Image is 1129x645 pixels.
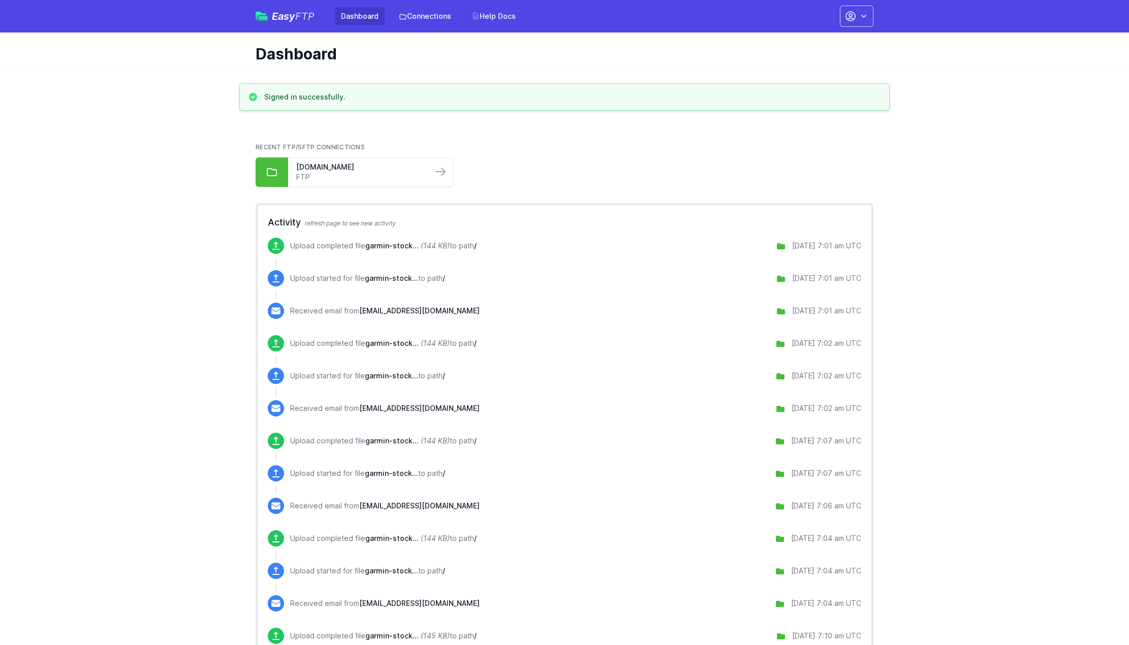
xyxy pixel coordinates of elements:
[443,469,445,477] span: /
[290,533,477,543] p: Upload completed file to path
[792,338,861,348] div: [DATE] 7:02 am UTC
[256,12,268,21] img: easyftp_logo.png
[791,566,861,576] div: [DATE] 7:04 am UTC
[474,339,477,347] span: /
[290,566,445,576] p: Upload started for file to path
[792,241,861,251] div: [DATE] 7:01 am UTC
[296,162,424,172] a: [DOMAIN_NAME]
[290,468,445,478] p: Upload started for file to path
[365,436,419,445] span: garmin-stock.csv
[305,219,396,227] span: refresh page to see new activity
[264,92,346,102] h3: Signed in successfully.
[296,172,424,182] a: FTP
[465,7,522,25] a: Help Docs
[256,143,873,151] h2: Recent FTP/SFTP Connections
[290,338,477,348] p: Upload completed file to path
[474,631,477,640] span: /
[290,631,477,641] p: Upload completed file to path
[792,306,861,316] div: [DATE] 7:01 am UTC
[290,598,480,608] p: Received email from
[359,599,480,607] span: [EMAIL_ADDRESS][DOMAIN_NAME]
[791,598,861,608] div: [DATE] 7:04 am UTC
[256,45,865,63] h1: Dashboard
[365,274,418,282] span: garmin-stock.csv
[443,371,445,380] span: /
[792,403,861,413] div: [DATE] 7:02 am UTC
[365,566,418,575] span: garmin-stock.csv
[359,404,480,412] span: [EMAIL_ADDRESS][DOMAIN_NAME]
[359,306,480,315] span: [EMAIL_ADDRESS][DOMAIN_NAME]
[474,241,477,250] span: /
[290,273,445,283] p: Upload started for file to path
[421,241,450,250] i: (144 KB)
[474,534,477,542] span: /
[290,403,480,413] p: Received email from
[290,241,477,251] p: Upload completed file to path
[268,215,861,230] h2: Activity
[256,11,315,21] a: EasyFTP
[792,631,861,641] div: [DATE] 7:10 am UTC
[290,501,480,511] p: Received email from
[295,10,315,22] span: FTP
[365,631,419,640] span: garmin-stock.csv
[365,469,418,477] span: garmin-stock.csv
[792,371,861,381] div: [DATE] 7:02 am UTC
[365,241,419,250] span: garmin-stock.csv
[421,631,450,640] i: (145 KB)
[421,339,450,347] i: (144 KB)
[474,436,477,445] span: /
[272,11,315,21] span: Easy
[393,7,457,25] a: Connections
[421,436,450,445] i: (144 KB)
[421,534,450,542] i: (144 KB)
[359,501,480,510] span: [EMAIL_ADDRESS][DOMAIN_NAME]
[290,371,445,381] p: Upload started for file to path
[335,7,385,25] a: Dashboard
[791,533,861,543] div: [DATE] 7:04 am UTC
[290,436,477,446] p: Upload completed file to path
[365,534,419,542] span: garmin-stock.csv
[791,501,861,511] div: [DATE] 7:06 am UTC
[443,566,445,575] span: /
[290,306,480,316] p: Received email from
[791,468,861,478] div: [DATE] 7:07 am UTC
[792,273,861,283] div: [DATE] 7:01 am UTC
[791,436,861,446] div: [DATE] 7:07 am UTC
[443,274,445,282] span: /
[365,339,419,347] span: garmin-stock.csv
[365,371,418,380] span: garmin-stock.csv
